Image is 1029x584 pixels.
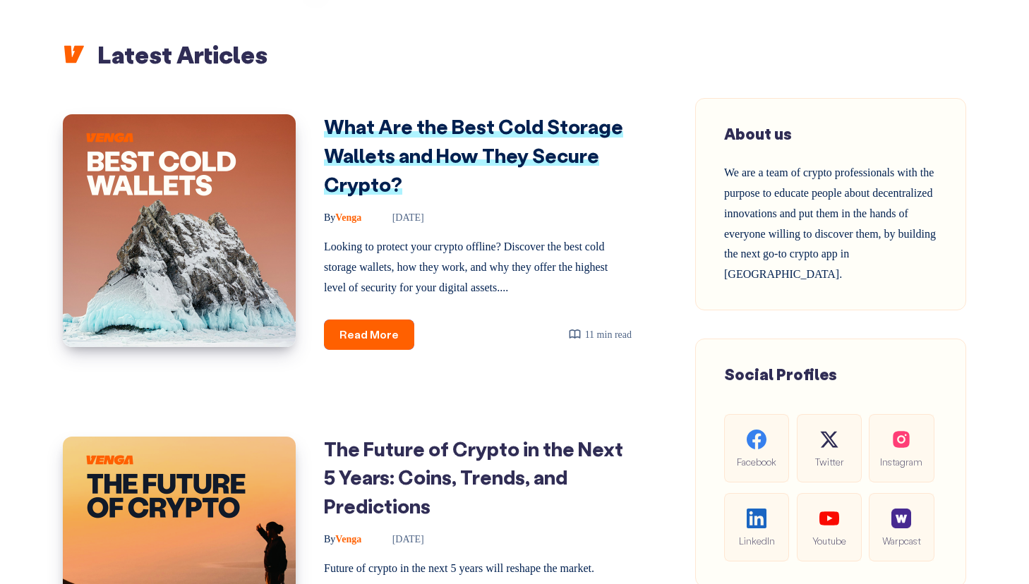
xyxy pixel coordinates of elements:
p: Looking to protect your crypto offline? Discover the best cold storage wallets, how they work, an... [324,237,632,298]
a: ByVenga [324,212,364,223]
div: 11 min read [568,326,632,343]
img: social-youtube.99db9aba05279f803f3e7a4a838dfb6c.svg [819,509,839,528]
span: Social Profiles [724,364,837,384]
img: Image of: What Are the Best Cold Storage Wallets and How They Secure Crypto? [63,114,296,347]
span: Facebook [735,454,778,470]
a: Facebook [724,414,789,482]
span: Instagram [880,454,922,470]
span: By [324,212,335,223]
img: social-linkedin.be646fe421ccab3a2ad91cb58bdc9694.svg [747,509,766,528]
a: The Future of Crypto in the Next 5 Years: Coins, Trends, and Predictions [324,436,623,518]
span: Youtube [808,533,850,549]
span: We are a team of crypto professionals with the purpose to educate people about decentralized inno... [724,166,936,280]
span: By [324,534,335,545]
a: Read More [324,320,414,350]
span: Venga [324,212,361,223]
time: [DATE] [373,212,424,223]
a: Instagram [869,414,934,482]
a: Twitter [797,414,862,482]
img: social-warpcast.e8a23a7ed3178af0345123c41633f860.png [891,509,911,528]
span: LinkedIn [735,533,778,549]
span: Twitter [808,454,850,470]
a: Warpcast [869,493,934,561]
span: Venga [324,534,361,545]
a: ByVenga [324,534,364,545]
span: About us [724,123,792,144]
time: [DATE] [373,534,424,545]
h2: Latest Articles [63,39,966,70]
a: LinkedIn [724,493,789,561]
a: What Are the Best Cold Storage Wallets and How They Secure Crypto? [324,114,623,196]
span: Warpcast [880,533,922,549]
a: Youtube [797,493,862,561]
